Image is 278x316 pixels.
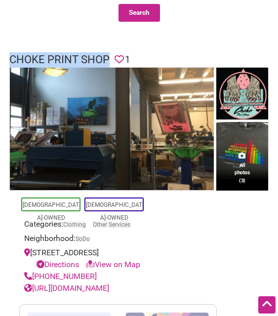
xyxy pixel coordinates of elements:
div: Scroll Back to Top [258,296,276,314]
a: Directions [37,260,79,269]
span: All photos (3) [235,161,249,185]
button: Search [119,4,160,22]
div: [STREET_ADDRESS] [24,247,212,271]
span: SoDo [76,236,90,242]
h1: Choke Print Shop [9,52,110,68]
a: Other Services [93,221,130,228]
a: [DEMOGRAPHIC_DATA]-Owned [86,201,142,221]
span: You must be logged in to save favorites. [115,53,124,67]
a: Clothing [63,221,86,228]
a: [DEMOGRAPHIC_DATA]-Owned [23,201,79,221]
span: 1 [125,53,130,67]
div: Neighborhood: [24,233,212,247]
img: Choke Print Shop - Shop interior [10,68,214,190]
a: [URL][DOMAIN_NAME] [24,283,109,293]
a: View on Map [86,260,140,269]
img: Choke Print Shop - Logo [216,68,268,121]
a: [PHONE_NUMBER] [24,272,97,281]
div: Categories: [24,218,212,233]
